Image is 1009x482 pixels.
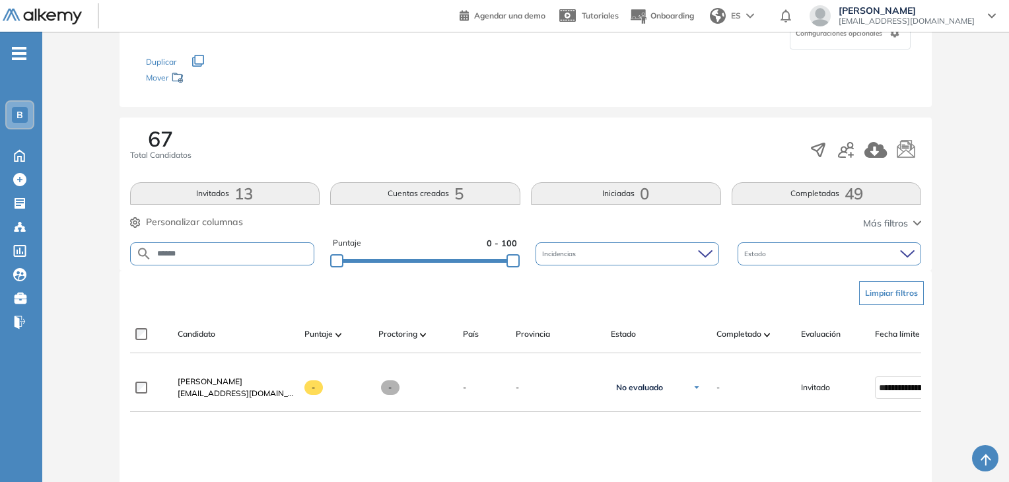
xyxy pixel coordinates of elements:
[146,215,243,229] span: Personalizar columnas
[796,28,885,38] span: Configuraciones opcionales
[130,149,191,161] span: Total Candidatos
[582,11,619,20] span: Tutoriales
[744,249,769,259] span: Estado
[130,182,320,205] button: Invitados13
[716,382,720,394] span: -
[863,217,908,230] span: Más filtros
[738,242,921,265] div: Estado
[463,328,479,340] span: País
[801,382,830,394] span: Invitado
[304,328,333,340] span: Puntaje
[875,328,920,340] span: Fecha límite
[12,52,26,55] i: -
[130,215,243,229] button: Personalizar columnas
[839,5,975,16] span: [PERSON_NAME]
[790,17,911,50] div: Configuraciones opcionales
[616,382,663,393] span: No evaluado
[531,182,721,205] button: Iniciadas0
[839,16,975,26] span: [EMAIL_ADDRESS][DOMAIN_NAME]
[859,281,924,305] button: Limpiar filtros
[304,380,324,395] span: -
[629,2,694,30] button: Onboarding
[650,11,694,20] span: Onboarding
[146,57,176,67] span: Duplicar
[178,376,242,386] span: [PERSON_NAME]
[801,328,841,340] span: Evaluación
[463,382,466,394] span: -
[136,246,152,262] img: SEARCH_ALT
[516,382,600,394] span: -
[178,328,215,340] span: Candidato
[716,328,761,340] span: Completado
[333,237,361,250] span: Puntaje
[710,8,726,24] img: world
[746,13,754,18] img: arrow
[420,333,427,337] img: [missing "en.ARROW_ALT" translation]
[536,242,719,265] div: Incidencias
[764,333,771,337] img: [missing "en.ARROW_ALT" translation]
[335,333,342,337] img: [missing "en.ARROW_ALT" translation]
[487,237,517,250] span: 0 - 100
[17,110,23,120] span: B
[146,67,278,91] div: Mover
[178,376,294,388] a: [PERSON_NAME]
[381,380,400,395] span: -
[3,9,82,25] img: Logo
[330,182,520,205] button: Cuentas creadas5
[693,384,701,392] img: Ícono de flecha
[611,328,636,340] span: Estado
[148,128,173,149] span: 67
[732,182,922,205] button: Completadas49
[378,328,417,340] span: Proctoring
[178,388,294,399] span: [EMAIL_ADDRESS][DOMAIN_NAME]
[863,217,921,230] button: Más filtros
[542,249,578,259] span: Incidencias
[460,7,545,22] a: Agendar una demo
[516,328,550,340] span: Provincia
[474,11,545,20] span: Agendar una demo
[731,10,741,22] span: ES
